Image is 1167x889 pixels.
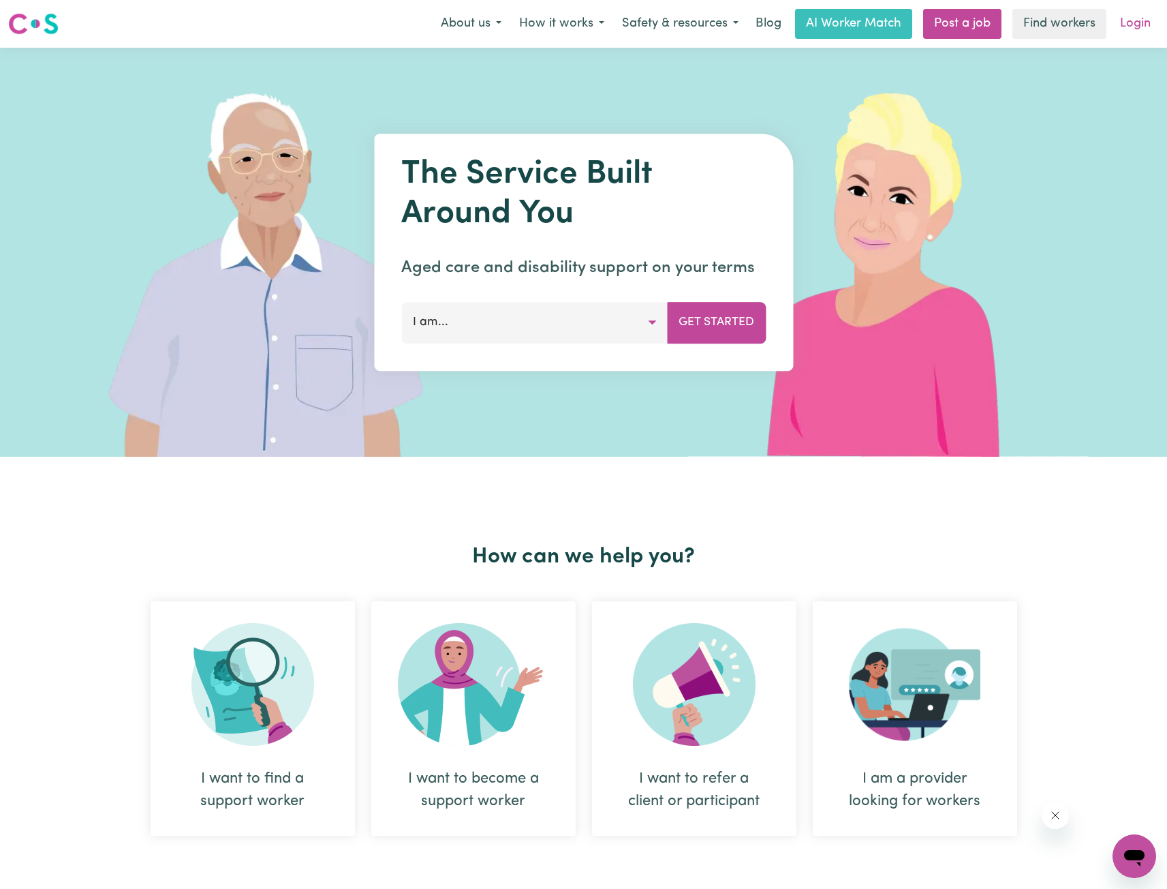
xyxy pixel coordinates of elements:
img: Become Worker [398,623,549,746]
iframe: Close message [1042,802,1069,829]
button: Get Started [667,302,766,343]
span: Need any help? [8,10,82,20]
a: Careseekers logo [8,8,59,40]
img: Provider [849,623,981,746]
h1: The Service Built Around You [401,155,766,234]
a: AI Worker Match [795,9,912,39]
a: Blog [747,9,790,39]
div: I want to refer a client or participant [592,601,796,836]
img: Search [191,623,314,746]
a: Login [1112,9,1159,39]
div: I am a provider looking for workers [845,768,984,813]
p: Aged care and disability support on your terms [401,256,766,280]
button: Safety & resources [613,10,747,38]
div: I want to find a support worker [183,768,322,813]
a: Post a job [923,9,1001,39]
h2: How can we help you? [142,544,1025,570]
a: Find workers [1012,9,1106,39]
div: I want to find a support worker [151,601,355,836]
div: I am a provider looking for workers [813,601,1017,836]
iframe: Button to launch messaging window [1112,834,1156,878]
button: How it works [510,10,613,38]
div: I want to become a support worker [404,768,543,813]
div: I want to become a support worker [371,601,576,836]
img: Refer [633,623,756,746]
div: I want to refer a client or participant [625,768,764,813]
img: Careseekers logo [8,12,59,36]
button: About us [432,10,510,38]
button: I am... [401,302,668,343]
